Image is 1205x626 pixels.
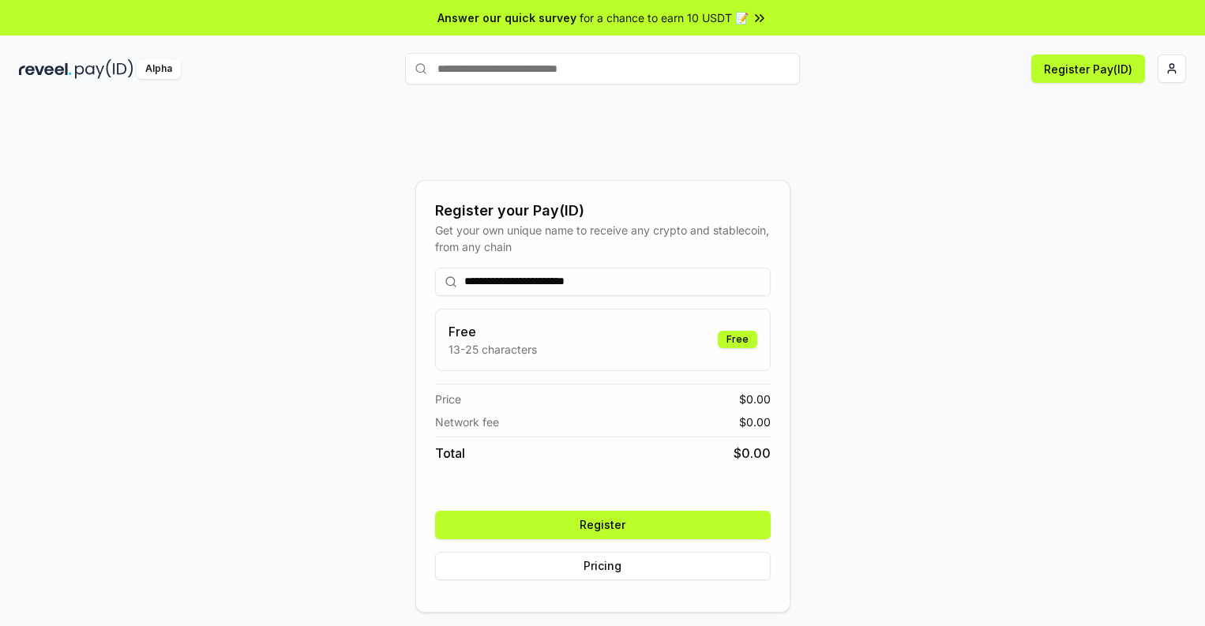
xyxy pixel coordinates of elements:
[739,414,771,430] span: $ 0.00
[137,59,181,79] div: Alpha
[435,200,771,222] div: Register your Pay(ID)
[739,391,771,407] span: $ 0.00
[435,222,771,255] div: Get your own unique name to receive any crypto and stablecoin, from any chain
[718,331,757,348] div: Free
[435,414,499,430] span: Network fee
[435,391,461,407] span: Price
[1031,54,1145,83] button: Register Pay(ID)
[437,9,576,26] span: Answer our quick survey
[734,444,771,463] span: $ 0.00
[449,322,537,341] h3: Free
[580,9,749,26] span: for a chance to earn 10 USDT 📝
[435,511,771,539] button: Register
[435,552,771,580] button: Pricing
[435,444,465,463] span: Total
[449,341,537,358] p: 13-25 characters
[19,59,72,79] img: reveel_dark
[75,59,133,79] img: pay_id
